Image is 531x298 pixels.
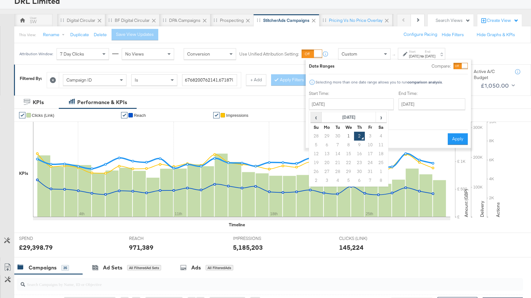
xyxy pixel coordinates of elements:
td: 26 [311,167,322,176]
span: › [376,112,386,122]
div: 5,185,203 [233,243,263,252]
div: DPA Campaigns [169,17,201,23]
button: + Add [246,74,266,86]
input: Enter a search term [182,74,237,86]
strong: to [419,54,425,58]
div: Performance & KPIs [77,99,127,106]
div: [DATE] [425,54,435,59]
a: ✔ [121,112,127,118]
label: End: [425,50,435,54]
text: Amount (GBP) [463,189,469,217]
div: Ad Sets [103,264,122,271]
td: 21 [332,158,343,167]
td: 15 [343,149,354,158]
td: 22 [343,158,354,167]
strong: comparison analysis [407,80,442,84]
span: Custom [342,51,357,57]
span: Is [135,77,138,83]
label: Start Time: [309,90,394,96]
div: 971,389 [129,243,153,252]
button: Duplicate [70,32,89,38]
td: 27 [322,167,332,176]
td: 30 [354,167,365,176]
span: SPEND [19,235,67,242]
td: 1 [376,167,386,176]
div: Active A/C Budget [474,69,509,80]
span: 7 Day Clicks [60,51,84,57]
td: 5 [343,176,354,185]
div: Ads [191,264,201,271]
td: 17 [365,149,376,158]
td: 4 [376,132,386,141]
button: Rename [38,29,71,41]
div: Drag to reorder tab [163,18,166,22]
div: Drag to reorder tab [257,18,260,22]
th: Fr [365,123,376,132]
div: Attribution Window: [19,52,53,56]
label: End Time: [398,90,468,96]
div: Drag to reorder tab [214,18,217,22]
a: ✔ [19,112,25,118]
div: £29,398.79 [19,243,53,252]
td: 6 [354,176,365,185]
div: [DATE] [409,54,419,59]
label: Use Unified Attribution Setting: [239,51,299,57]
span: IMPRESSIONS [233,235,281,242]
div: Search Views [436,17,470,23]
th: Sa [376,123,386,132]
th: Su [311,123,322,132]
td: 19 [311,158,322,167]
td: 25 [376,158,386,167]
span: ↑ [391,54,397,56]
td: 13 [322,149,332,158]
td: 23 [354,158,365,167]
span: No Views [125,51,144,57]
div: Campaigns [29,264,57,271]
div: All Filtered Ads [206,265,233,271]
input: Search Campaigns by Name, ID or Objective [25,275,477,288]
div: KPIs [33,99,44,106]
th: Th [354,123,365,132]
td: 18 [376,149,386,158]
span: Clicks (Link) [32,113,54,118]
td: 2 [354,132,365,141]
div: Selecting more than one date range allows you to run . [315,80,443,84]
button: Apply [448,133,468,145]
td: 16 [354,149,365,158]
td: 28 [311,132,322,141]
text: Actions [495,202,501,217]
div: StitcherAds Campaigns [263,17,310,23]
div: This View: [19,32,36,37]
td: 8 [343,141,354,149]
td: 4 [332,176,343,185]
td: 29 [322,132,332,141]
td: 14 [332,149,343,158]
div: Prospecting [220,17,244,23]
td: 7 [332,141,343,149]
label: Start: [409,50,419,54]
div: Timeline [229,222,245,228]
td: 1 [343,132,354,141]
span: CLICKS (LINK) [339,235,387,242]
span: Reach [134,113,146,118]
td: 11 [376,141,386,149]
div: Date Ranges [309,63,335,69]
th: Tu [332,123,343,132]
button: Delete [94,32,107,38]
a: ✔ [213,112,220,118]
div: Drag to reorder tab [108,18,112,22]
span: Conversion [187,51,210,57]
td: 24 [365,158,376,167]
div: Pricing vs No Price Overlay [329,17,383,23]
button: Hide Graphs & KPIs [477,32,515,38]
th: Mo [322,123,332,132]
div: 35 [61,265,69,271]
div: All Filtered Ad Sets [127,265,161,271]
div: KPIs [19,170,28,176]
td: 2 [311,176,322,185]
div: Create View [487,17,519,24]
td: 3 [365,132,376,141]
div: 145,224 [339,243,364,252]
th: We [343,123,354,132]
span: Impressions [226,113,248,118]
